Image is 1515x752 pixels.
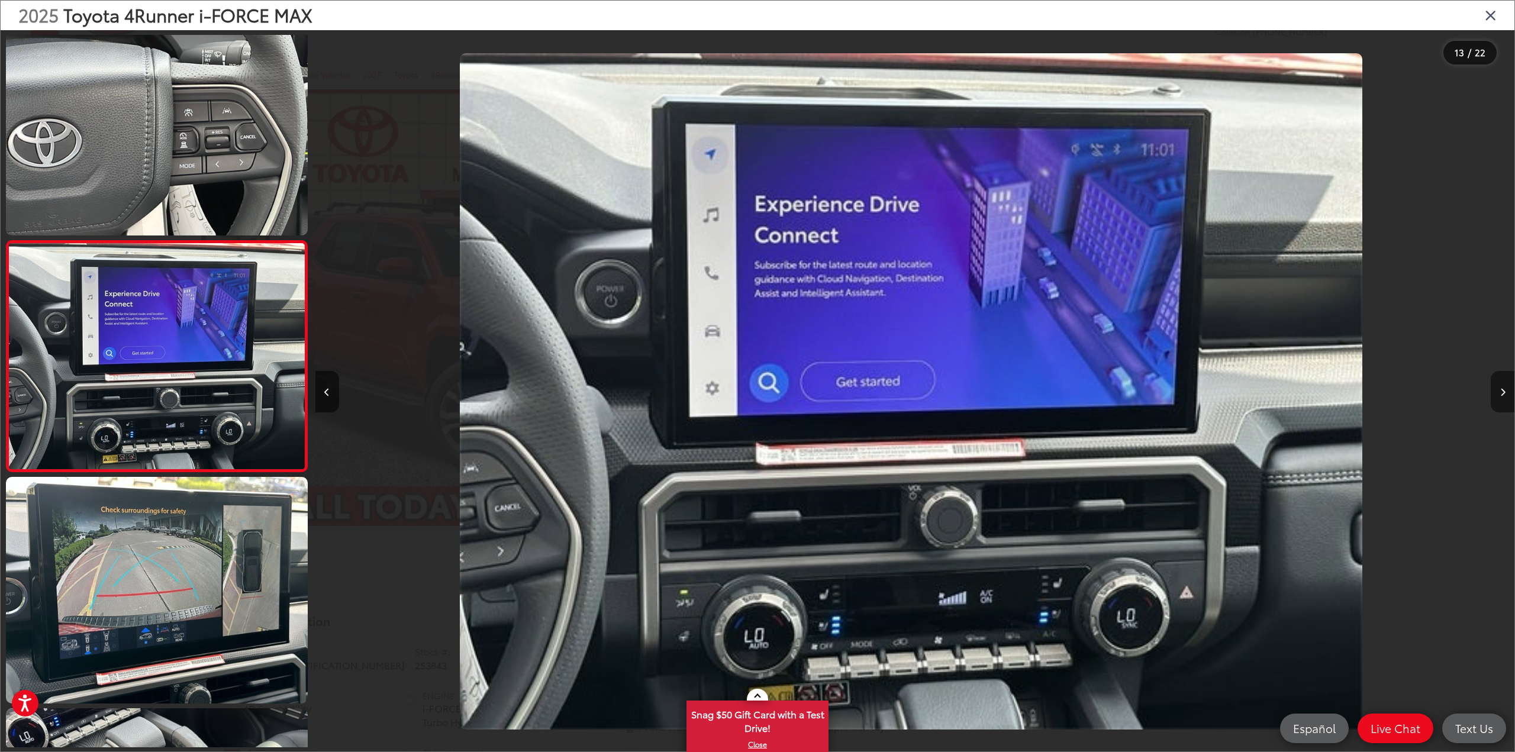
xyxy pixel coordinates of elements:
span: Text Us [1449,721,1499,735]
button: Next image [1491,371,1514,412]
span: Snag $50 Gift Card with a Test Drive! [688,702,827,738]
img: 2025 Toyota 4Runner i-FORCE MAX Limited i-FORCE MAX [3,475,311,706]
span: Español [1287,721,1342,735]
a: Español [1280,714,1349,743]
img: 2025 Toyota 4Runner i-FORCE MAX Limited i-FORCE MAX [6,243,308,469]
a: Live Chat [1358,714,1433,743]
span: Live Chat [1365,721,1426,735]
span: 13 [1455,46,1464,59]
span: 2025 [18,2,59,27]
div: 2025 Toyota 4Runner i-FORCE MAX Limited i-FORCE MAX 12 [311,53,1510,730]
span: Toyota 4Runner i-FORCE MAX [63,2,312,27]
img: 2025 Toyota 4Runner i-FORCE MAX Limited i-FORCE MAX [3,7,311,238]
button: Previous image [315,371,339,412]
span: / [1466,49,1472,57]
a: Text Us [1442,714,1506,743]
img: 2025 Toyota 4Runner i-FORCE MAX Limited i-FORCE MAX [460,53,1362,730]
i: Close gallery [1485,7,1497,22]
span: 22 [1475,46,1485,59]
